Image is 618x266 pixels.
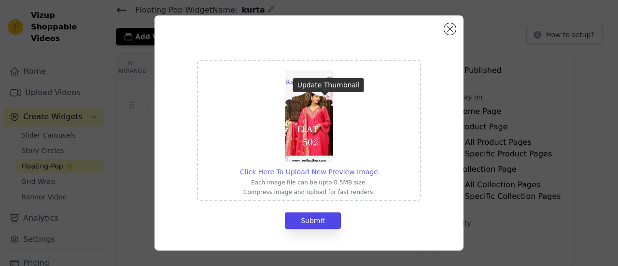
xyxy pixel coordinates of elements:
p: Each image file can be upto 0.5MB size. [240,179,378,186]
button: Close modal [444,23,456,35]
p: Compress image and upload for fast renders. [240,188,378,196]
span: Click Here To Upload New Preview Image [240,168,378,176]
img: preview [285,70,333,163]
button: Submit [285,212,341,229]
